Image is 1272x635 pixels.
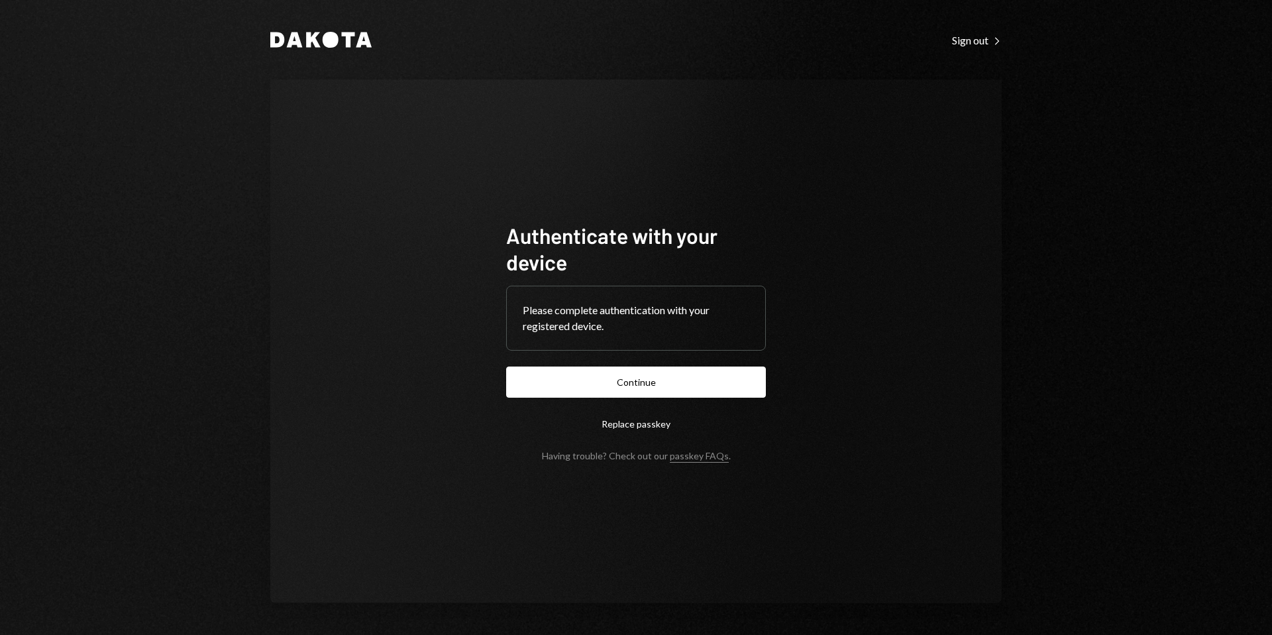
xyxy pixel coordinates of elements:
[542,450,731,461] div: Having trouble? Check out our .
[952,34,1002,47] div: Sign out
[670,450,729,463] a: passkey FAQs
[506,408,766,439] button: Replace passkey
[523,302,749,334] div: Please complete authentication with your registered device.
[506,367,766,398] button: Continue
[952,32,1002,47] a: Sign out
[506,222,766,275] h1: Authenticate with your device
